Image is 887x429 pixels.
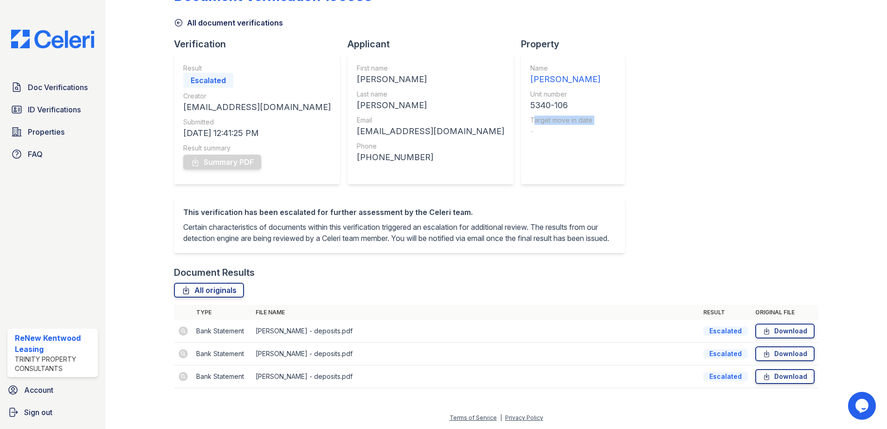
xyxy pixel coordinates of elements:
span: Doc Verifications [28,82,88,93]
td: [PERSON_NAME] - deposits.pdf [252,343,700,365]
div: Creator [183,91,331,101]
span: ID Verifications [28,104,81,115]
div: | [500,414,502,421]
div: Submitted [183,117,331,127]
a: Name [PERSON_NAME] [530,64,600,86]
div: [EMAIL_ADDRESS][DOMAIN_NAME] [357,125,504,138]
div: Applicant [347,38,521,51]
div: Target move in date [530,116,600,125]
img: CE_Logo_Blue-a8612792a0a2168367f1c8372b55b34899dd931a85d93a1a3d3e32e68fde9ad4.png [4,30,102,48]
span: Account [24,384,53,396]
iframe: chat widget [848,392,878,420]
th: Type [193,305,252,320]
span: FAQ [28,149,43,160]
a: Doc Verifications [7,78,98,97]
div: Property [521,38,632,51]
div: [PERSON_NAME] [530,73,600,86]
div: Escalated [703,372,748,381]
div: Escalated [703,326,748,336]
td: [PERSON_NAME] - deposits.pdf [252,320,700,343]
div: Escalated [703,349,748,358]
a: Privacy Policy [505,414,543,421]
div: Email [357,116,504,125]
th: Original file [752,305,818,320]
td: Bank Statement [193,365,252,388]
div: Last name [357,90,504,99]
span: Sign out [24,407,52,418]
div: Escalated [183,73,233,88]
a: Properties [7,123,98,141]
div: - [530,125,600,138]
td: [PERSON_NAME] - deposits.pdf [252,365,700,388]
a: Terms of Service [450,414,497,421]
a: FAQ [7,145,98,163]
div: Result summary [183,143,331,153]
div: [PERSON_NAME] [357,99,504,112]
div: [DATE] 12:41:25 PM [183,127,331,140]
a: All originals [174,283,244,298]
div: [EMAIL_ADDRESS][DOMAIN_NAME] [183,101,331,114]
a: Download [755,346,815,361]
div: Document Results [174,266,255,279]
a: Sign out [4,403,102,422]
a: Account [4,381,102,399]
div: [PHONE_NUMBER] [357,151,504,164]
div: ReNew Kentwood Leasing [15,332,94,355]
div: Phone [357,142,504,151]
div: Trinity Property Consultants [15,355,94,373]
p: Certain characteristics of documents within this verification triggered an escalation for additio... [183,221,616,244]
div: Result [183,64,331,73]
div: Verification [174,38,347,51]
div: This verification has been escalated for further assessment by the Celeri team. [183,207,616,218]
a: All document verifications [174,17,283,28]
div: 5340-106 [530,99,600,112]
div: Name [530,64,600,73]
td: Bank Statement [193,343,252,365]
th: Result [700,305,752,320]
span: Properties [28,126,64,137]
a: Download [755,324,815,338]
div: First name [357,64,504,73]
div: [PERSON_NAME] [357,73,504,86]
td: Bank Statement [193,320,252,343]
a: Download [755,369,815,384]
th: File name [252,305,700,320]
div: Unit number [530,90,600,99]
a: ID Verifications [7,100,98,119]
